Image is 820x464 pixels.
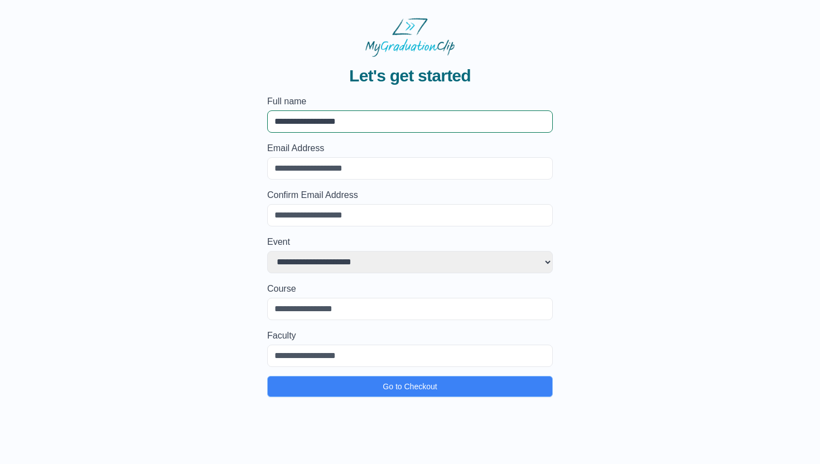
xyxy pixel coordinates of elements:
label: Faculty [267,329,553,342]
span: Let's get started [349,66,471,86]
label: Event [267,235,553,249]
img: MyGraduationClip [365,18,455,57]
label: Confirm Email Address [267,188,553,202]
button: Go to Checkout [267,376,553,397]
label: Course [267,282,553,296]
label: Full name [267,95,553,108]
label: Email Address [267,142,553,155]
